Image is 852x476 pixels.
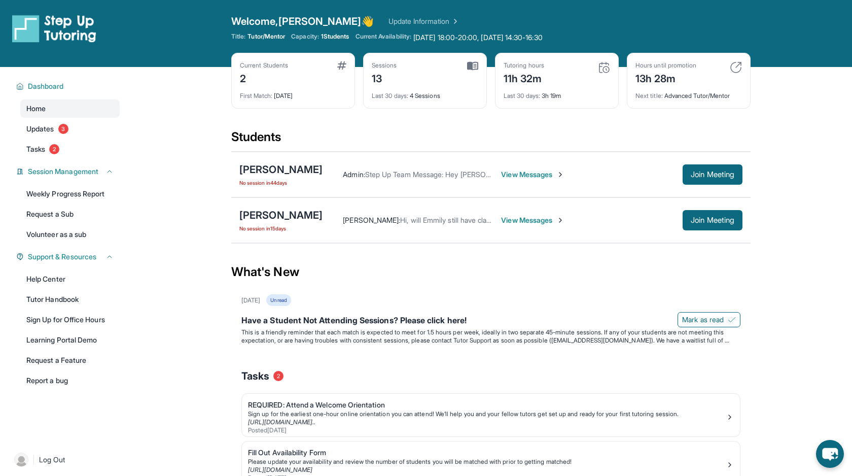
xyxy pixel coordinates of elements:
div: Sessions [372,61,397,70]
span: View Messages [501,169,564,180]
p: This is a friendly reminder that each match is expected to meet for 1.5 hours per week, ideally i... [241,328,740,345]
span: Join Meeting [691,217,734,223]
button: Mark as read [678,312,740,327]
button: Support & Resources [24,252,114,262]
a: [URL][DOMAIN_NAME].. [248,418,315,426]
span: | [32,454,35,466]
div: 13h 28m [635,70,696,86]
div: What's New [231,250,751,294]
img: logo [12,14,96,43]
a: Update Information [388,16,459,26]
div: 4 Sessions [372,86,478,100]
div: [PERSON_NAME] [239,208,323,222]
span: Next title : [635,92,663,99]
button: chat-button [816,440,844,468]
span: Session Management [28,166,98,177]
img: card [598,61,610,74]
img: card [337,61,346,70]
span: Welcome, [PERSON_NAME] 👋 [231,14,374,28]
button: Join Meeting [683,164,742,185]
a: Learning Portal Demo [20,331,120,349]
a: Request a Sub [20,205,120,223]
span: Home [26,104,46,114]
a: Help Center [20,270,120,288]
span: Log Out [39,455,65,465]
div: [DATE] [241,296,260,304]
div: 13 [372,70,397,86]
div: Please update your availability and review the number of students you will be matched with prior ... [248,458,726,466]
button: Session Management [24,166,114,177]
span: 3 [58,124,68,134]
a: [URL][DOMAIN_NAME] [248,466,312,473]
span: First Match : [240,92,272,99]
div: Fill Out Availability Form [248,448,726,458]
span: No session in 44 days [239,179,323,187]
span: Last 30 days : [504,92,540,99]
div: Hours until promotion [635,61,696,70]
span: Last 30 days : [372,92,408,99]
span: [DATE] 18:00-20:00, [DATE] 14:30-16:30 [413,32,543,43]
span: Capacity: [291,32,319,41]
div: Tutoring hours [504,61,544,70]
span: Admin : [343,170,365,179]
div: Advanced Tutor/Mentor [635,86,742,100]
span: Updates [26,124,54,134]
div: [PERSON_NAME] [239,162,323,177]
span: [PERSON_NAME] : [343,216,400,224]
img: card [467,61,478,71]
a: Updates3 [20,120,120,138]
a: Volunteer as a sub [20,225,120,244]
div: Students [231,129,751,151]
a: Tutor Handbook [20,290,120,309]
span: 2 [49,144,59,154]
a: Request a Feature [20,351,120,369]
img: Mark as read [728,316,736,324]
a: Home [20,99,120,118]
span: 1 Students [321,32,349,41]
img: Chevron-Right [556,171,564,179]
img: Chevron Right [449,16,459,26]
span: Support & Resources [28,252,96,262]
span: Current Availability: [356,32,411,43]
div: 2 [240,70,288,86]
div: Unread [266,294,291,306]
a: Tasks2 [20,140,120,158]
span: Hi, will Emmily still have classes? Or are they over already? [400,216,588,224]
div: REQUIRED: Attend a Welcome Orientation [248,400,726,410]
span: Title: [231,32,245,41]
span: Join Meeting [691,172,734,178]
img: card [730,61,742,74]
span: Tasks [26,144,45,154]
a: Report a bug [20,371,120,390]
div: Current Students [240,61,288,70]
a: Sign Up for Office Hours [20,311,120,329]
div: Posted [DATE] [248,426,726,434]
span: View Messages [501,215,564,225]
div: [DATE] [240,86,346,100]
a: REQUIRED: Attend a Welcome OrientationSign up for the earliest one-hour online orientation you ca... [242,394,740,436]
div: Have a Student Not Attending Sessions? Please click here! [241,314,740,328]
img: Chevron-Right [556,216,564,224]
button: Join Meeting [683,210,742,230]
span: Dashboard [28,81,64,91]
div: Sign up for the earliest one-hour online orientation you can attend! We’ll help you and your fell... [248,410,726,418]
div: 3h 19m [504,86,610,100]
img: user-img [14,453,28,467]
span: 2 [273,371,283,381]
div: 11h 32m [504,70,544,86]
span: Tasks [241,369,269,383]
span: Mark as read [682,315,724,325]
a: Weekly Progress Report [20,185,120,203]
span: Tutor/Mentor [247,32,285,41]
button: Dashboard [24,81,114,91]
a: |Log Out [10,449,120,471]
span: No session in 15 days [239,224,323,232]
